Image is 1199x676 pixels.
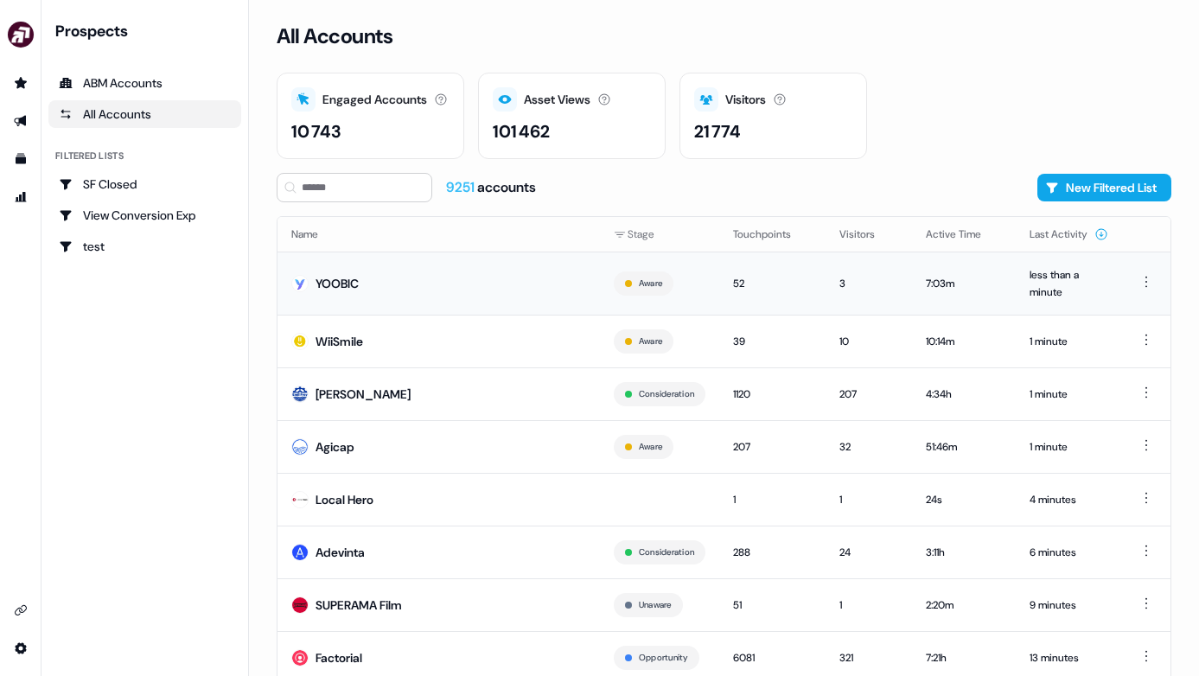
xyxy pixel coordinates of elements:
[926,438,1002,456] div: 51:46m
[926,649,1002,666] div: 7:21h
[277,217,600,252] th: Name
[1030,491,1108,508] div: 4 minutes
[7,183,35,211] a: Go to attribution
[277,23,392,49] h3: All Accounts
[926,386,1002,403] div: 4:34h
[839,491,898,508] div: 1
[733,275,812,292] div: 52
[926,219,1002,250] button: Active Time
[316,275,359,292] div: YOOBIC
[639,439,662,455] button: Aware
[7,596,35,624] a: Go to integrations
[733,386,812,403] div: 1120
[7,69,35,97] a: Go to prospects
[614,226,705,243] div: Stage
[733,219,812,250] button: Touchpoints
[524,91,590,109] div: Asset Views
[733,491,812,508] div: 1
[493,118,550,144] div: 101 462
[1030,219,1108,250] button: Last Activity
[316,596,402,614] div: SUPERAMA Film
[316,544,365,561] div: Adevinta
[839,386,898,403] div: 207
[639,276,662,291] button: Aware
[639,545,694,560] button: Consideration
[839,219,896,250] button: Visitors
[1030,544,1108,561] div: 6 minutes
[926,333,1002,350] div: 10:14m
[316,333,363,350] div: WiiSmile
[839,438,898,456] div: 32
[839,275,898,292] div: 3
[48,100,241,128] a: All accounts
[839,649,898,666] div: 321
[446,178,536,197] div: accounts
[733,544,812,561] div: 288
[639,650,688,666] button: Opportunity
[59,105,231,123] div: All Accounts
[639,386,694,402] button: Consideration
[59,207,231,224] div: View Conversion Exp
[733,649,812,666] div: 6081
[59,238,231,255] div: test
[1030,266,1108,301] div: less than a minute
[1030,438,1108,456] div: 1 minute
[48,233,241,260] a: Go to test
[733,596,812,614] div: 51
[1030,596,1108,614] div: 9 minutes
[48,170,241,198] a: Go to SF Closed
[1037,174,1171,201] button: New Filtered List
[1030,649,1108,666] div: 13 minutes
[839,333,898,350] div: 10
[1030,333,1108,350] div: 1 minute
[733,438,812,456] div: 207
[7,145,35,173] a: Go to templates
[59,74,231,92] div: ABM Accounts
[926,275,1002,292] div: 7:03m
[839,596,898,614] div: 1
[926,544,1002,561] div: 3:11h
[7,107,35,135] a: Go to outbound experience
[291,118,341,144] div: 10 743
[48,201,241,229] a: Go to View Conversion Exp
[694,118,741,144] div: 21 774
[7,635,35,662] a: Go to integrations
[926,491,1002,508] div: 24s
[316,649,362,666] div: Factorial
[725,91,766,109] div: Visitors
[733,333,812,350] div: 39
[55,21,241,41] div: Prospects
[639,334,662,349] button: Aware
[446,178,477,196] span: 9251
[316,491,373,508] div: Local Hero
[926,596,1002,614] div: 2:20m
[55,149,124,163] div: Filtered lists
[839,544,898,561] div: 24
[316,386,411,403] div: [PERSON_NAME]
[639,597,672,613] button: Unaware
[59,175,231,193] div: SF Closed
[48,69,241,97] a: ABM Accounts
[322,91,427,109] div: Engaged Accounts
[1030,386,1108,403] div: 1 minute
[316,438,354,456] div: Agicap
